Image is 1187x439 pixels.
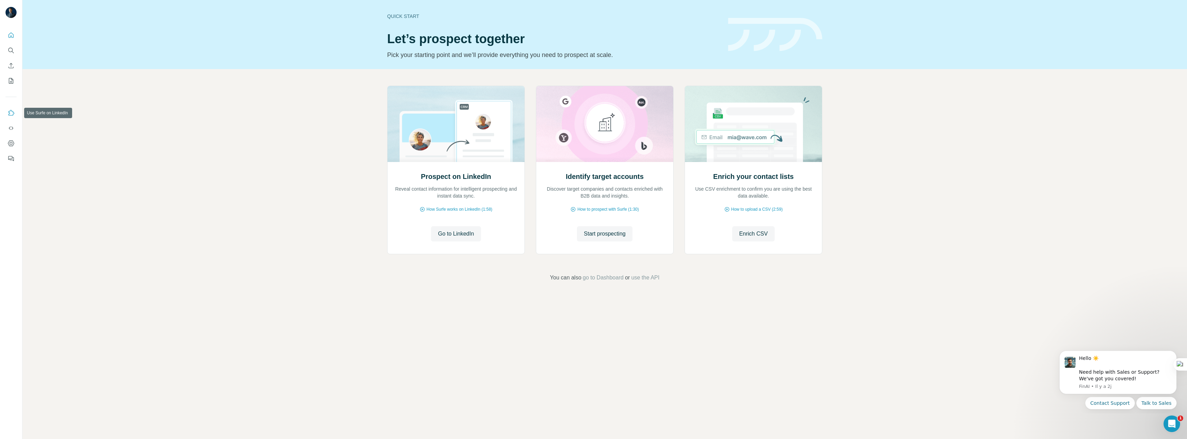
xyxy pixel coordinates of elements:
[394,185,518,199] p: Reveal contact information for intelligent prospecting and instant data sync.
[685,86,822,162] img: Enrich your contact lists
[6,7,17,18] img: Avatar
[566,172,644,181] h2: Identify target accounts
[577,206,639,212] span: How to prospect with Surfe (1:30)
[6,75,17,87] button: My lists
[1049,344,1187,413] iframe: Intercom notifications message
[692,185,815,199] p: Use CSV enrichment to confirm you are using the best data available.
[421,172,491,181] h2: Prospect on LinkedIn
[731,206,783,212] span: How to upload a CSV (2:59)
[550,274,581,282] span: You can also
[6,59,17,72] button: Enrich CSV
[387,13,720,20] div: Quick start
[583,274,624,282] button: go to Dashboard
[1178,416,1183,421] span: 1
[431,226,481,241] button: Go to LinkedIn
[577,226,632,241] button: Start prospecting
[713,172,794,181] h2: Enrich your contact lists
[631,274,659,282] button: use the API
[732,226,775,241] button: Enrich CSV
[6,44,17,57] button: Search
[739,230,768,238] span: Enrich CSV
[6,137,17,150] button: Dashboard
[6,152,17,165] button: Feedback
[536,86,674,162] img: Identify target accounts
[387,50,720,60] p: Pick your starting point and we’ll provide everything you need to prospect at scale.
[584,230,626,238] span: Start prospecting
[6,29,17,41] button: Quick start
[387,86,525,162] img: Prospect on LinkedIn
[625,274,630,282] span: or
[426,206,492,212] span: How Surfe works on LinkedIn (1:58)
[728,18,822,51] img: banner
[387,32,720,46] h1: Let’s prospect together
[1164,416,1180,432] iframe: Intercom live chat
[438,230,474,238] span: Go to LinkedIn
[6,122,17,134] button: Use Surfe API
[543,185,666,199] p: Discover target companies and contacts enriched with B2B data and insights.
[6,107,17,119] button: Use Surfe on LinkedIn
